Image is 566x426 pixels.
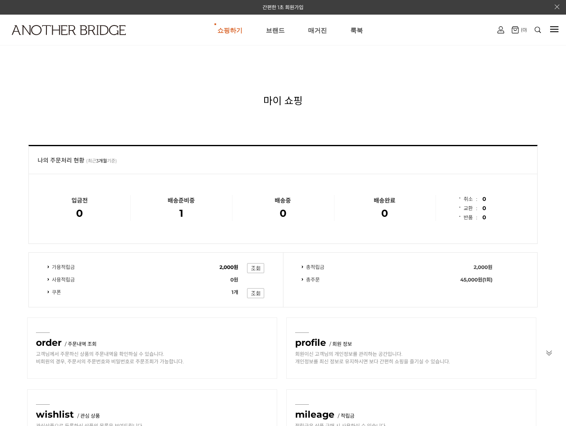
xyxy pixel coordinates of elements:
[302,263,388,271] strong: 총적립금
[512,26,527,33] a: (0)
[263,4,303,10] a: 간편한 1초 회원가입
[302,276,388,284] strong: 총주문
[482,195,487,202] span: 0
[295,351,450,365] a: 회원이신 고객님의 개인정보를 관리하는 공간입니다.개인정보를 최신 정보로 유지하시면 보다 간편히 쇼핑을 즐기실 수 있습니다.
[4,25,89,56] a: logo
[234,289,238,295] span: 개
[334,196,436,204] strong: 배송완료
[232,196,334,204] strong: 배송중
[388,276,497,284] strong: ( 회)
[460,276,482,283] span: 45,000원
[295,413,354,419] a: mileage/ 적립금
[219,264,238,270] span: 2,000원
[481,205,487,211] a: 0
[36,337,65,348] strong: order
[484,276,486,283] span: 1
[247,263,264,273] img: 조회
[36,341,97,347] a: order/ 주문내역 조회
[481,195,487,202] a: 0
[464,196,478,202] strong: 취소 :
[381,207,388,219] a: 0
[36,413,100,419] a: wishlist/ 관심 상품
[36,351,184,365] a: 고객님께서 주문하신 상품의 주문내역을 확인하실 수 있습니다.비회원의 경우, 주문서의 주문번호와 비밀번호로 주문조회가 가능합니다.
[217,15,242,45] a: 쇼핑하기
[96,158,107,164] em: 3개월
[38,156,529,164] h3: 나의 주문처리 현황
[48,263,134,271] strong: 가용적립금
[179,207,183,219] a: 1
[295,337,329,348] strong: profile
[12,25,126,35] img: logo
[230,276,238,283] span: 0원
[512,26,519,33] img: cart
[263,93,303,107] h2: 마이 쇼핑
[519,27,527,33] span: (0)
[247,288,264,298] img: 조회
[474,264,492,270] span: 2,000원
[482,214,487,221] span: 0
[308,15,327,45] a: 매거진
[266,15,285,45] a: 브랜드
[497,26,504,33] img: cart
[76,207,83,219] a: 0
[464,205,478,211] strong: 교환 :
[48,276,134,284] strong: 사용적립금
[535,27,541,33] img: search
[84,158,117,164] span: (최근 기준)
[48,288,134,296] strong: 쿠폰
[280,207,286,219] a: 0
[464,214,478,221] strong: 반품 :
[482,205,487,211] span: 0
[232,289,234,295] span: 1
[295,409,338,420] strong: mileage
[29,196,130,204] strong: 입금전
[350,15,363,45] a: 룩북
[36,409,77,420] strong: wishlist
[130,196,232,204] strong: 배송준비중
[481,214,487,221] a: 0
[295,341,352,347] a: profile/ 회원 정보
